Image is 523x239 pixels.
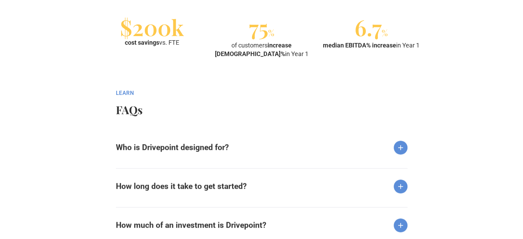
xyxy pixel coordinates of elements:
[268,27,274,38] span: %
[120,19,184,35] div: $200k
[249,12,268,42] span: 75
[125,38,179,47] div: vs. FTE
[323,42,396,49] strong: median EBITDA% increase
[116,90,380,97] div: Learn
[116,220,266,230] strong: How much of an investment is Drivepoint?
[116,143,229,152] strong: Who is Drivepoint designed for?
[215,42,292,57] strong: increase [DEMOGRAPHIC_DATA]%
[489,206,523,239] iframe: Chat Widget
[116,104,380,116] h2: FAQs
[209,41,314,58] div: of customers in Year 1
[355,12,382,42] span: 6.7
[382,27,388,38] span: %
[116,182,247,191] strong: How long does it take to get started?
[125,39,159,46] strong: cost savings
[323,41,420,50] div: in Year 1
